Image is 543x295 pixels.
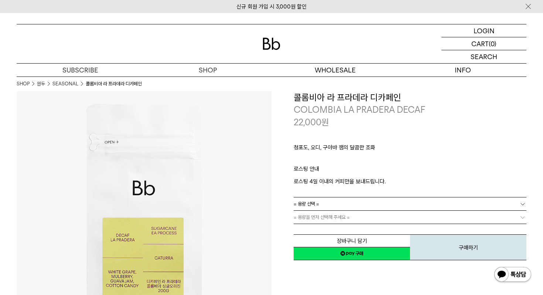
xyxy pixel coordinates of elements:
p: 로스팅 4일 이내의 커피만을 보내드립니다. [294,177,526,186]
h3: 콜롬비아 라 프라데라 디카페인 [294,91,526,104]
a: SEASONAL [52,80,78,88]
a: LOGIN [441,24,526,37]
a: CART (0) [441,37,526,50]
span: = 용량 선택 = [294,197,319,210]
p: SEARCH [471,50,497,63]
a: 원두 [37,80,45,88]
a: SHOP [144,64,271,77]
img: 카카오톡 채널 1:1 채팅 버튼 [494,266,532,284]
a: 새창 [294,247,410,260]
p: 22,000 [294,116,329,129]
button: 구매하기 [410,234,526,260]
p: 청포도, 오디, 구아바 잼의 달콤한 조화 [294,143,526,156]
span: 원 [321,117,329,128]
a: 신규 회원 가입 시 3,000원 할인 [236,3,307,10]
span: = 용량을 먼저 선택해 주세요 = [294,211,350,224]
a: SUBSCRIBE [17,64,144,77]
a: SHOP [17,80,30,88]
img: 로고 [263,38,280,50]
p: COLOMBIA LA PRADERA DECAF [294,104,526,116]
li: 콜롬비아 라 프라데라 디카페인 [86,80,142,88]
button: 장바구니 담기 [294,234,410,247]
p: (0) [489,37,496,50]
p: WHOLESALE [271,64,399,77]
p: LOGIN [474,24,495,37]
p: ㅤ [294,156,526,165]
p: 로스팅 안내 [294,165,526,177]
p: INFO [399,64,526,77]
p: CART [471,37,489,50]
